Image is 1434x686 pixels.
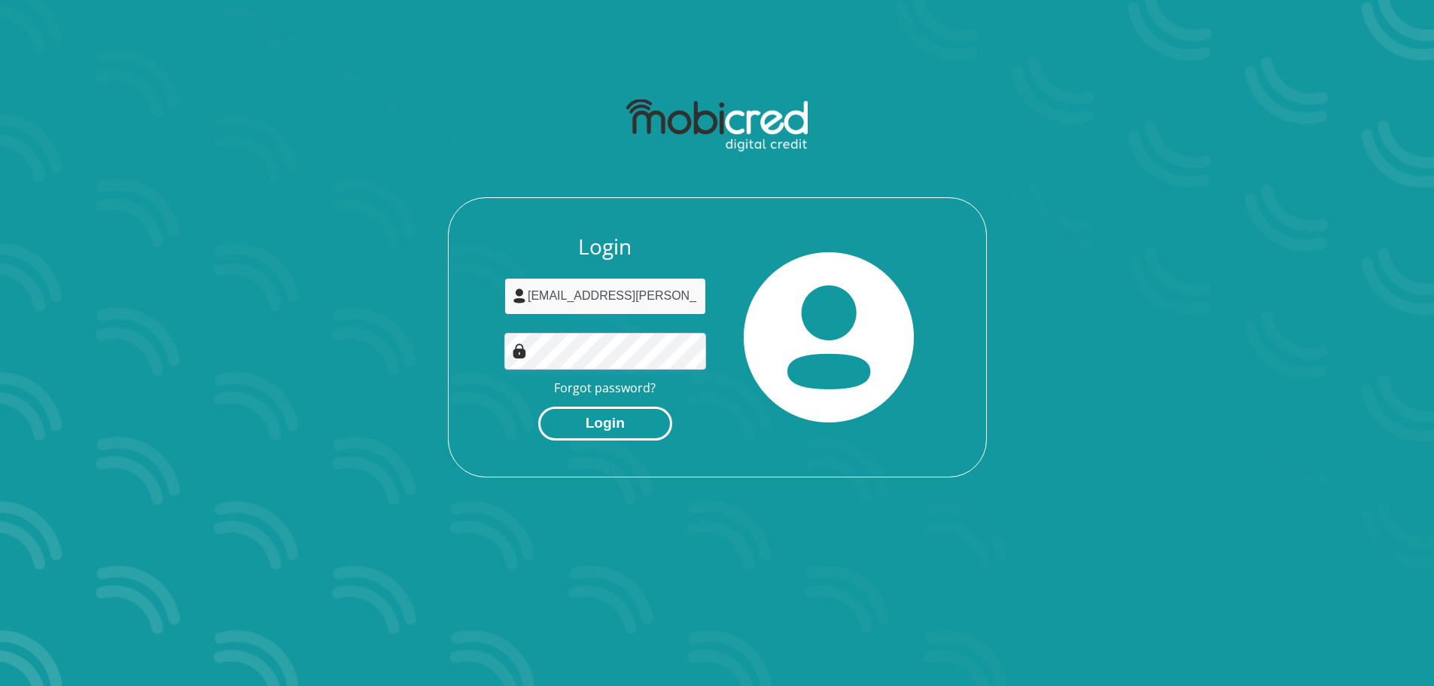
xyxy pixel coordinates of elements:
img: user-icon image [512,288,527,303]
img: mobicred logo [626,99,808,152]
button: Login [538,407,672,441]
a: Forgot password? [554,380,656,396]
img: Image [512,343,527,358]
h3: Login [504,234,706,260]
input: Username [504,278,706,315]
